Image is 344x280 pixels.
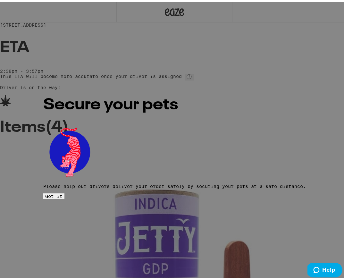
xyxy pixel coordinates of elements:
span: Got it [45,192,63,197]
h2: Secure your pets [43,96,306,111]
img: pets [43,124,96,176]
p: Please help our drivers deliver your order safely by securing your pets at a safe distance. [43,182,306,187]
iframe: Opens a widget where you can find more information [307,261,342,277]
button: Got it [43,191,64,197]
